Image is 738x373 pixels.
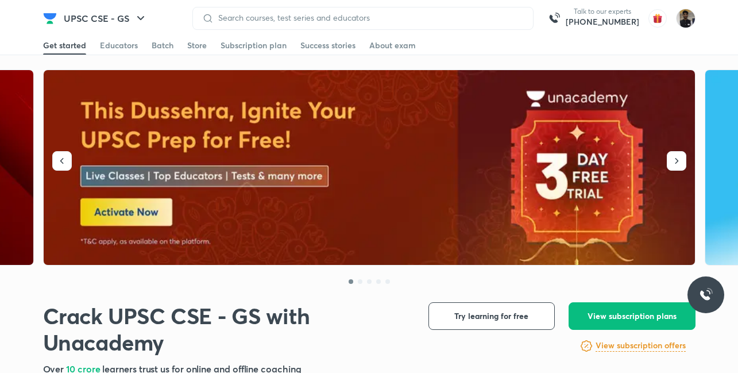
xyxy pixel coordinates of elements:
div: Store [187,40,207,51]
div: Batch [152,40,173,51]
input: Search courses, test series and educators [214,13,524,22]
h1: Crack UPSC CSE - GS with Unacademy [43,302,410,356]
button: UPSC CSE - GS [57,7,154,30]
img: Company Logo [43,11,57,25]
a: Store [187,36,207,55]
a: About exam [369,36,416,55]
img: call-us [543,7,566,30]
div: Success stories [300,40,356,51]
button: Try learning for free [428,302,555,330]
a: [PHONE_NUMBER] [566,16,639,28]
a: Success stories [300,36,356,55]
img: avatar [648,9,667,28]
span: View subscription plans [588,310,677,322]
a: Get started [43,36,86,55]
img: Vivek Vivek [676,9,696,28]
div: Educators [100,40,138,51]
a: View subscription offers [596,339,686,353]
a: Batch [152,36,173,55]
button: View subscription plans [569,302,696,330]
div: Subscription plan [221,40,287,51]
a: Educators [100,36,138,55]
span: Try learning for free [454,310,528,322]
div: Get started [43,40,86,51]
p: Talk to our experts [566,7,639,16]
h6: View subscription offers [596,340,686,352]
div: About exam [369,40,416,51]
a: Subscription plan [221,36,287,55]
img: ttu [699,288,713,302]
